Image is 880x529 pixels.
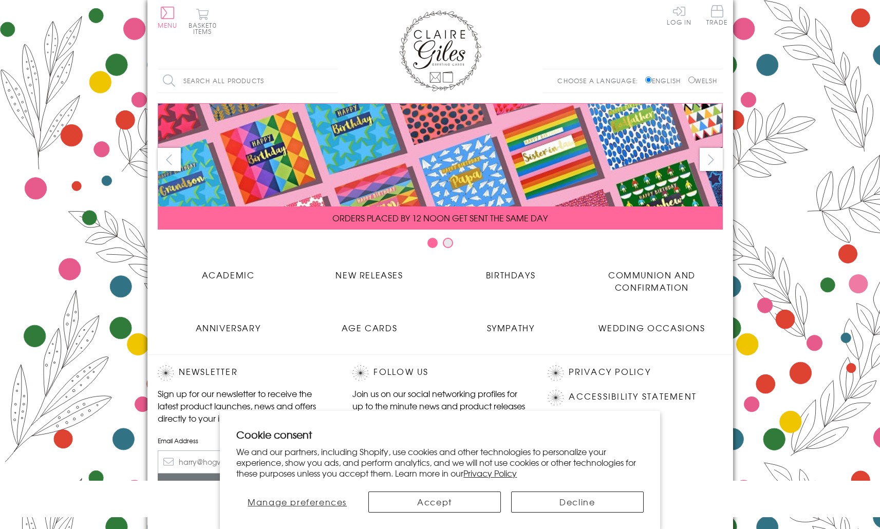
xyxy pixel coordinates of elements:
[352,387,527,424] p: Join us on our social networking profiles for up to the minute news and product releases the mome...
[335,269,403,281] span: New Releases
[158,450,332,474] input: harry@hogwarts.edu
[193,21,217,36] span: 0 items
[399,10,481,91] img: Claire Giles Greetings Cards
[158,474,332,497] input: Subscribe
[158,365,332,381] h2: Newsletter
[645,76,686,85] label: English
[557,76,643,85] p: Choose a language:
[582,314,723,334] a: Wedding Occasions
[158,237,723,253] div: Carousel Pagination
[189,8,217,34] button: Basket0 items
[158,436,332,445] label: Email Address
[236,492,358,513] button: Manage preferences
[158,7,178,28] button: Menu
[158,21,178,30] span: Menu
[248,496,347,508] span: Manage preferences
[299,314,440,334] a: Age Cards
[368,492,501,513] button: Accept
[427,238,438,248] button: Carousel Page 1 (Current Slide)
[158,261,299,281] a: Academic
[158,69,338,92] input: Search all products
[440,314,582,334] a: Sympathy
[202,269,255,281] span: Academic
[486,269,535,281] span: Birthdays
[582,261,723,293] a: Communion and Confirmation
[327,69,338,92] input: Search
[196,322,261,334] span: Anniversary
[332,212,548,224] span: ORDERS PLACED BY 12 NOON GET SENT THE SAME DAY
[440,261,582,281] a: Birthdays
[342,322,397,334] span: Age Cards
[236,446,644,478] p: We and our partners, including Shopify, use cookies and other technologies to personalize your ex...
[569,390,697,404] a: Accessibility Statement
[236,427,644,442] h2: Cookie consent
[158,148,181,171] button: prev
[700,148,723,171] button: next
[688,77,695,83] input: Welsh
[487,322,535,334] span: Sympathy
[158,314,299,334] a: Anniversary
[667,5,691,25] a: Log In
[608,269,696,293] span: Communion and Confirmation
[645,77,652,83] input: English
[569,365,650,379] a: Privacy Policy
[352,365,527,381] h2: Follow Us
[706,5,728,27] a: Trade
[299,261,440,281] a: New Releases
[688,76,718,85] label: Welsh
[158,387,332,424] p: Sign up for our newsletter to receive the latest product launches, news and offers directly to yo...
[463,467,517,479] a: Privacy Policy
[706,5,728,25] span: Trade
[598,322,705,334] span: Wedding Occasions
[511,492,644,513] button: Decline
[443,238,453,248] button: Carousel Page 2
